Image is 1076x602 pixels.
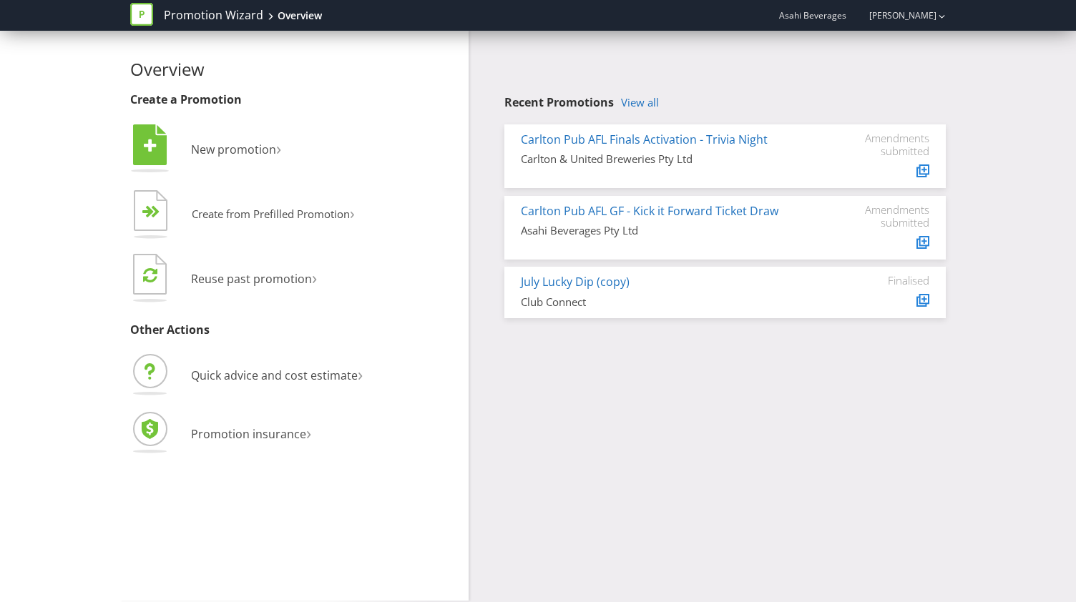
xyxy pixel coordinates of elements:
h2: Overview [130,60,458,79]
a: View all [621,97,659,109]
span: › [276,136,281,159]
button: Create from Prefilled Promotion› [130,187,356,244]
h3: Create a Promotion [130,94,458,107]
span: Promotion insurance [191,426,306,442]
div: Carlton & United Breweries Pty Ltd [521,152,822,167]
div: Overview [278,9,322,23]
tspan:  [151,205,160,219]
a: July Lucky Dip (copy) [521,274,630,290]
span: › [358,362,363,385]
span: Create from Prefilled Promotion [192,207,350,221]
span: Reuse past promotion [191,271,312,287]
span: Quick advice and cost estimate [191,367,358,383]
tspan:  [144,138,157,154]
span: Recent Promotions [504,94,614,110]
div: Amendments submitted [843,132,929,157]
span: › [312,265,317,289]
span: › [306,420,311,444]
div: Club Connect [521,295,822,310]
div: Asahi Beverages Pty Ltd [521,223,822,238]
a: [PERSON_NAME] [855,9,936,21]
h3: Other Actions [130,324,458,337]
div: Finalised [843,274,929,287]
a: Promotion insurance› [130,426,311,442]
a: Quick advice and cost estimate› [130,367,363,383]
tspan:  [143,267,157,283]
span: New promotion [191,142,276,157]
div: Amendments submitted [843,203,929,229]
a: Promotion Wizard [164,7,263,24]
span: › [350,202,355,224]
a: Carlton Pub AFL Finals Activation - Trivia Night [521,132,768,147]
a: Carlton Pub AFL GF - Kick it Forward Ticket Draw [521,203,778,219]
span: Asahi Beverages [779,9,846,21]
